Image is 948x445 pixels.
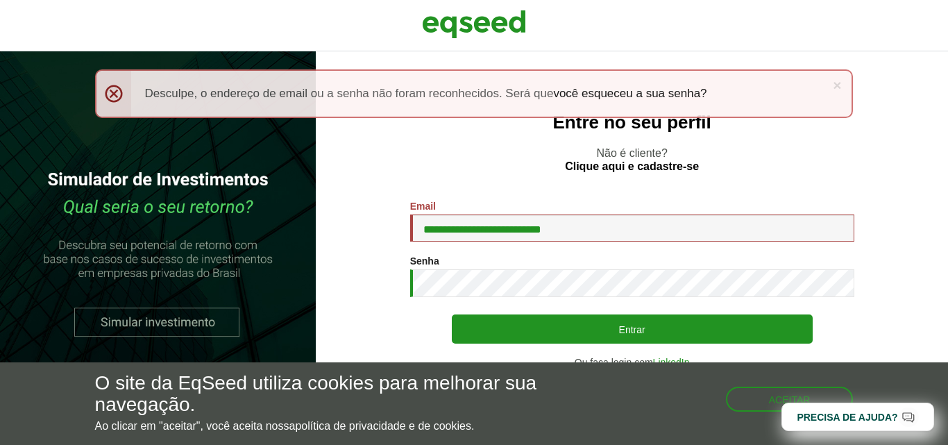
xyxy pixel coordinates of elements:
[565,161,699,172] a: Clique aqui e cadastre-se
[95,69,854,118] div: Desculpe, o endereço de email ou a senha não foram reconhecidos. Será que
[410,358,854,367] div: Ou faça login com
[410,256,439,266] label: Senha
[344,112,920,133] h2: Entre no seu perfil
[422,7,526,42] img: EqSeed Logo
[295,421,471,432] a: política de privacidade e de cookies
[653,358,690,367] a: LinkedIn
[95,419,550,433] p: Ao clicar em "aceitar", você aceita nossa .
[344,146,920,173] p: Não é cliente?
[410,201,436,211] label: Email
[726,387,854,412] button: Aceitar
[95,373,550,416] h5: O site da EqSeed utiliza cookies para melhorar sua navegação.
[452,314,813,344] button: Entrar
[833,78,841,92] a: ×
[553,87,706,99] a: você esqueceu a sua senha?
